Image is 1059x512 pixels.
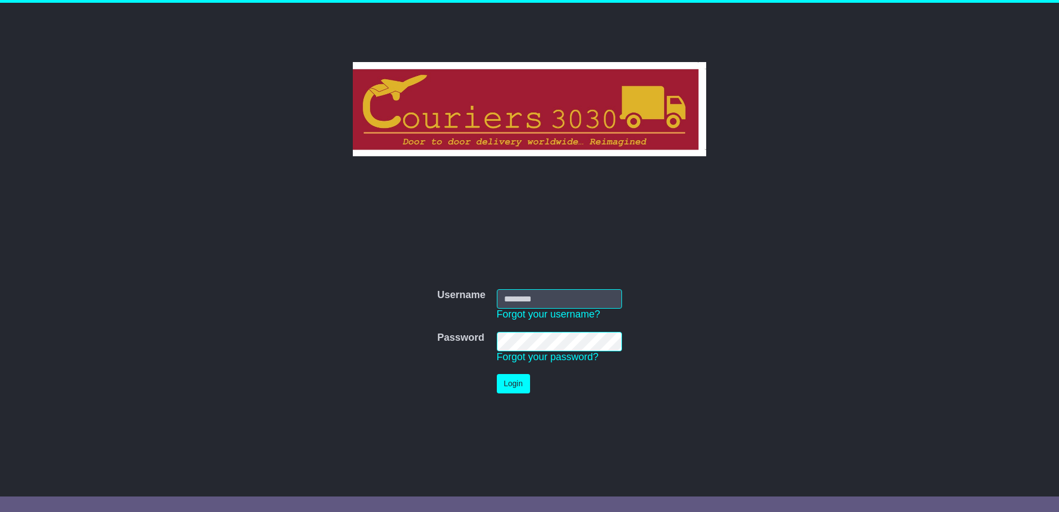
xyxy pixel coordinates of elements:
label: Password [437,332,484,344]
label: Username [437,289,485,301]
button: Login [497,374,530,393]
img: Couriers 3030 [353,62,707,156]
a: Forgot your username? [497,309,600,320]
a: Forgot your password? [497,351,599,362]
